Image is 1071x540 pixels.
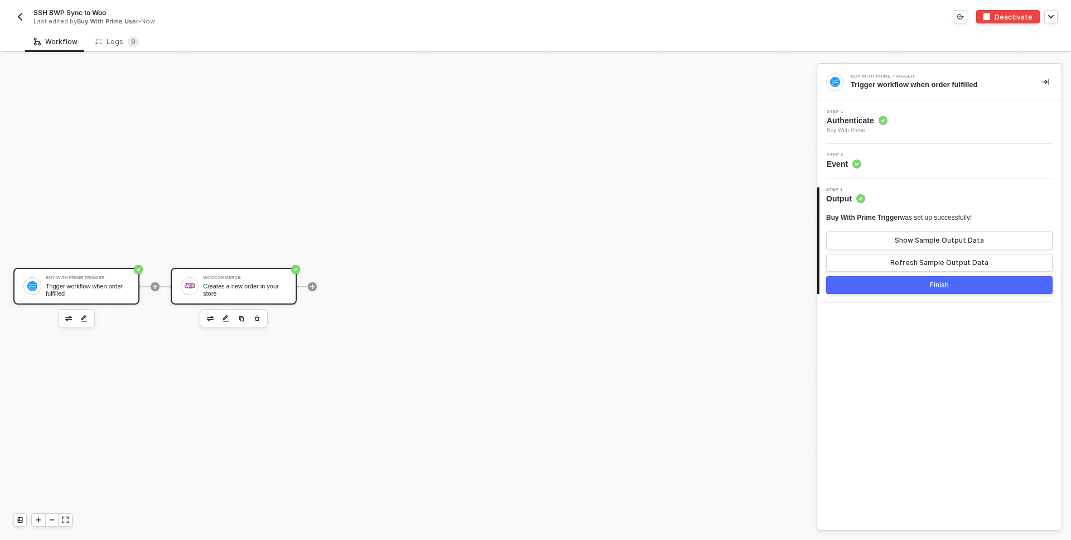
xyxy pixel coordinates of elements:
img: deactivate [983,13,990,20]
button: edit-cred [78,312,91,325]
span: icon-minus [49,517,55,523]
div: Buy With Prime Trigger [46,276,129,280]
img: icon [185,281,195,291]
div: Step 1Authenticate Buy With Prime [817,109,1062,135]
button: back [13,10,27,23]
div: Creates a new order in your store [203,283,287,297]
img: edit-cred [207,316,214,321]
div: Buy With Prime Trigger [851,74,1018,79]
img: integration-icon [830,77,840,87]
span: Step 2 [827,153,861,157]
span: icon-success-page [134,265,143,274]
img: back [16,12,25,21]
button: copy-block [235,312,248,325]
span: Authenticate [827,115,887,126]
button: Finish [826,276,1053,294]
div: Logs [95,36,139,47]
span: Step 3 [826,187,865,192]
img: edit-cred [81,315,88,322]
div: Deactivate [995,12,1033,22]
div: was set up successfully! [826,213,972,223]
button: deactivateDeactivate [976,10,1040,23]
span: SSH BWP Sync to Woo [33,8,106,17]
img: edit-cred [65,316,72,321]
span: Step 1 [827,109,887,114]
button: Refresh Sample Output Data [826,254,1053,272]
span: icon-play [35,517,42,523]
div: Finish [930,281,949,290]
span: 9 [131,37,136,46]
img: edit-cred [223,315,229,322]
div: Trigger workflow when order fulfilled [851,80,1025,90]
button: edit-cred [204,312,217,325]
div: WooCommerce [203,276,287,280]
span: icon-collapse-right [1043,79,1049,85]
div: Step 3Output Buy With Prime Triggerwas set up successfully!Show Sample Output DataRefresh Sample ... [817,187,1062,294]
span: Event [827,158,861,170]
div: Refresh Sample Output Data [890,258,988,267]
div: Last edited by - Now [33,17,510,26]
div: Workflow [34,37,78,46]
button: edit-cred [62,312,75,325]
img: icon [27,281,37,291]
sup: 9 [128,36,139,47]
span: Output [826,193,865,204]
span: Buy With Prime Trigger [826,214,900,221]
div: Trigger workflow when order fulfilled [46,283,129,297]
button: Show Sample Output Data [826,232,1053,249]
span: icon-play [309,283,316,290]
span: icon-expand [62,517,69,523]
span: Buy With Prime User [77,17,138,25]
span: icon-play [152,283,158,290]
span: icon-success-page [291,265,300,274]
div: Show Sample Output Data [895,236,984,245]
img: copy-block [238,315,245,322]
span: icon-versioning [957,13,964,20]
span: Buy With Prime [827,126,887,135]
button: edit-cred [219,312,233,325]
